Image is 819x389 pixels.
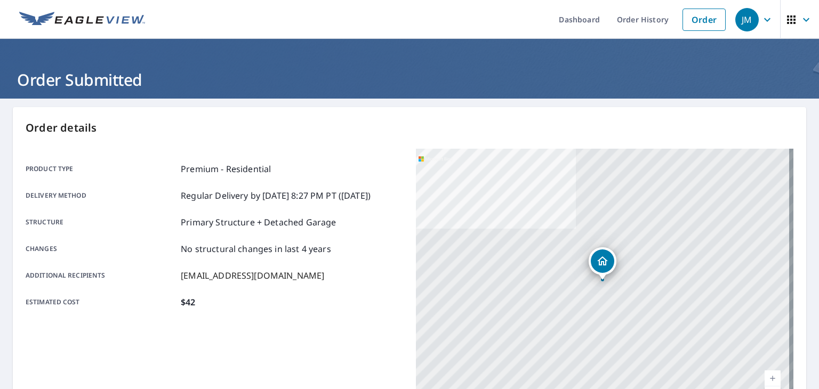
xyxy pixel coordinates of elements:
p: Primary Structure + Detached Garage [181,216,336,229]
a: Current Level 17, Zoom In [765,370,781,386]
p: Changes [26,242,176,255]
img: EV Logo [19,12,145,28]
p: Estimated cost [26,296,176,309]
p: Regular Delivery by [DATE] 8:27 PM PT ([DATE]) [181,189,371,202]
p: No structural changes in last 4 years [181,242,331,255]
h1: Order Submitted [13,69,806,91]
p: Order details [26,120,793,136]
p: Delivery method [26,189,176,202]
div: JM [735,8,759,31]
div: Dropped pin, building 1, Residential property, 4826 Corte Vis Sierra Vista, AZ 85635 [589,247,616,280]
p: Additional recipients [26,269,176,282]
p: [EMAIL_ADDRESS][DOMAIN_NAME] [181,269,324,282]
a: Order [682,9,726,31]
p: Structure [26,216,176,229]
p: $42 [181,296,195,309]
p: Product type [26,163,176,175]
p: Premium - Residential [181,163,271,175]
